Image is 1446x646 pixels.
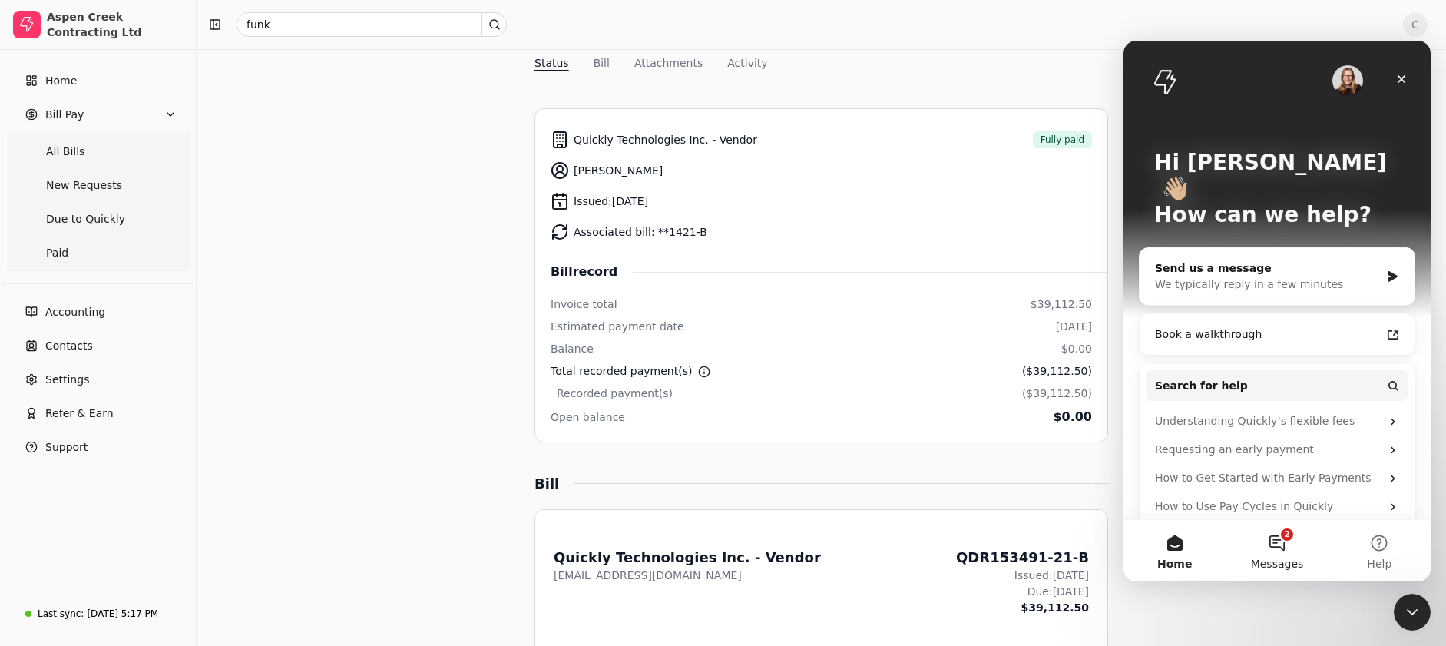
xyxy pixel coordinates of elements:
div: Issued: [DATE] [956,568,1089,584]
span: Bill Pay [45,107,84,123]
span: Settings [45,372,89,388]
span: Refer & Earn [45,406,114,422]
a: New Requests [9,170,187,200]
a: Contacts [6,330,190,361]
span: All Bills [46,144,84,160]
span: Bill record [551,263,633,281]
div: Open balance [551,409,625,426]
span: Quickly Technologies Inc. - Vendor [574,132,757,148]
button: Support [6,432,190,462]
div: ($39,112.50) [1022,363,1092,379]
div: Aspen Creek Contracting Ltd [47,9,183,40]
a: Settings [6,364,190,395]
div: Recorded payment(s) [557,386,673,402]
button: Attachments [634,55,703,71]
span: New Requests [46,177,122,194]
div: $0.00 [1053,408,1092,426]
div: [DATE] 5:17 PM [87,607,158,621]
span: Fully paid [1041,133,1084,147]
div: Invoice total [551,296,617,313]
div: $39,112.50 [1031,296,1092,313]
button: C [1403,12,1428,37]
div: Last sync: [38,607,84,621]
span: Support [45,439,88,456]
span: Contacts [45,338,93,354]
a: Accounting [6,296,190,327]
div: Estimated payment date [551,319,684,335]
div: Bill [534,473,574,494]
a: All Bills [9,136,187,167]
button: Refer & Earn [6,398,190,429]
div: [DATE] [1056,319,1092,335]
span: Associated bill: [574,224,707,240]
div: QDR153491-21-B [956,547,1089,568]
div: [EMAIL_ADDRESS][DOMAIN_NAME] [554,568,821,584]
button: Bill Pay [6,99,190,130]
iframe: Intercom live chat [1394,594,1431,631]
button: Bill [594,55,610,71]
a: Home [6,65,190,96]
div: Total recorded payment(s) [551,363,710,379]
div: Due: [DATE] [956,584,1089,600]
span: Issued: [DATE] [574,194,648,210]
span: Paid [46,245,68,261]
span: Due to Quickly [46,211,125,227]
div: Quickly Technologies Inc. - Vendor [554,547,821,568]
button: Status [534,55,569,71]
div: $0.00 [1061,341,1092,357]
a: Paid [9,237,187,268]
iframe: Intercom live chat [1123,41,1431,581]
span: Accounting [45,304,105,320]
span: [PERSON_NAME] [574,163,663,179]
div: $39,112.50 [956,600,1089,616]
a: Last sync:[DATE] 5:17 PM [6,600,190,628]
span: Home [45,73,77,89]
button: Activity [727,55,767,71]
a: Due to Quickly [9,204,187,234]
div: ($39,112.50) [1022,386,1092,402]
input: Search [237,12,507,37]
div: Balance [551,341,594,357]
